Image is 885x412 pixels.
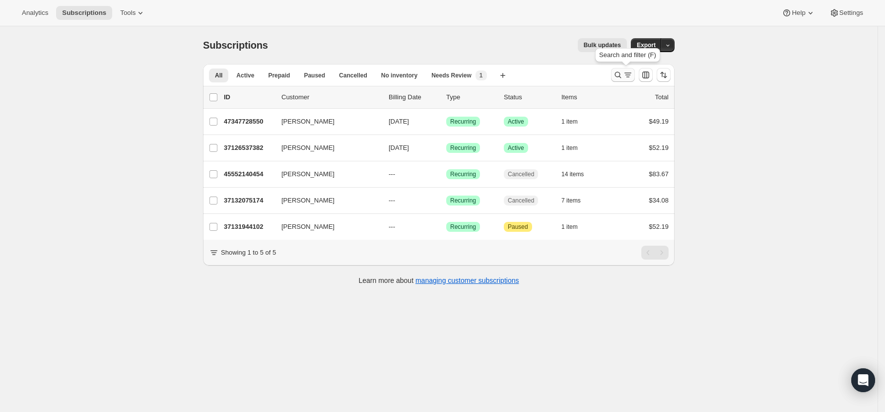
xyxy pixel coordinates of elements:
div: Open Intercom Messenger [851,368,875,392]
p: 45552140454 [224,169,273,179]
button: [PERSON_NAME] [275,140,375,156]
button: Help [776,6,821,20]
span: Prepaid [268,71,290,79]
span: Cancelled [508,170,534,178]
button: Analytics [16,6,54,20]
button: 1 item [561,115,589,129]
span: All [215,71,222,79]
nav: Pagination [641,246,669,260]
span: [PERSON_NAME] [281,196,335,206]
button: Sort the results [657,68,671,82]
span: 1 item [561,118,578,126]
button: Export [631,38,662,52]
span: Export [637,41,656,49]
span: Recurring [450,144,476,152]
span: 1 item [561,223,578,231]
div: 45552140454[PERSON_NAME]---SuccessRecurringCancelled14 items$83.67 [224,167,669,181]
div: Type [446,92,496,102]
span: Recurring [450,197,476,205]
button: 1 item [561,220,589,234]
span: No inventory [381,71,417,79]
p: Customer [281,92,381,102]
button: Settings [823,6,869,20]
span: Settings [839,9,863,17]
span: --- [389,170,395,178]
p: ID [224,92,273,102]
p: Total [655,92,669,102]
span: Active [508,118,524,126]
span: Paused [508,223,528,231]
button: [PERSON_NAME] [275,219,375,235]
button: [PERSON_NAME] [275,114,375,130]
span: Cancelled [508,197,534,205]
span: $83.67 [649,170,669,178]
button: 7 items [561,194,592,207]
button: Create new view [495,69,511,82]
div: 37132075174[PERSON_NAME]---SuccessRecurringCancelled7 items$34.08 [224,194,669,207]
a: managing customer subscriptions [415,276,519,284]
span: Analytics [22,9,48,17]
span: 1 [479,71,483,79]
span: Active [236,71,254,79]
button: [PERSON_NAME] [275,166,375,182]
p: 37131944102 [224,222,273,232]
span: Bulk updates [584,41,621,49]
p: Billing Date [389,92,438,102]
span: [PERSON_NAME] [281,117,335,127]
button: Bulk updates [578,38,627,52]
span: 14 items [561,170,584,178]
span: --- [389,197,395,204]
span: Recurring [450,170,476,178]
span: Recurring [450,118,476,126]
span: [DATE] [389,144,409,151]
span: $34.08 [649,197,669,204]
button: Customize table column order and visibility [639,68,653,82]
span: --- [389,223,395,230]
p: 47347728550 [224,117,273,127]
button: Tools [114,6,151,20]
button: 14 items [561,167,595,181]
span: Subscriptions [203,40,268,51]
button: [PERSON_NAME] [275,193,375,208]
span: Paused [304,71,325,79]
button: Subscriptions [56,6,112,20]
span: 7 items [561,197,581,205]
div: 37131944102[PERSON_NAME]---SuccessRecurringAttentionPaused1 item$52.19 [224,220,669,234]
span: $52.19 [649,144,669,151]
span: $49.19 [649,118,669,125]
span: Cancelled [339,71,367,79]
span: Help [792,9,805,17]
p: 37132075174 [224,196,273,206]
div: IDCustomerBilling DateTypeStatusItemsTotal [224,92,669,102]
button: 1 item [561,141,589,155]
span: 1 item [561,144,578,152]
div: Items [561,92,611,102]
span: $52.19 [649,223,669,230]
div: 37126537382[PERSON_NAME][DATE]SuccessRecurringSuccessActive1 item$52.19 [224,141,669,155]
span: Subscriptions [62,9,106,17]
span: Recurring [450,223,476,231]
span: Tools [120,9,136,17]
span: [PERSON_NAME] [281,143,335,153]
p: Learn more about [359,275,519,285]
div: 47347728550[PERSON_NAME][DATE]SuccessRecurringSuccessActive1 item$49.19 [224,115,669,129]
button: Search and filter results [611,68,635,82]
span: [DATE] [389,118,409,125]
span: [PERSON_NAME] [281,222,335,232]
p: 37126537382 [224,143,273,153]
span: Needs Review [431,71,472,79]
p: Status [504,92,553,102]
span: Active [508,144,524,152]
p: Showing 1 to 5 of 5 [221,248,276,258]
span: [PERSON_NAME] [281,169,335,179]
